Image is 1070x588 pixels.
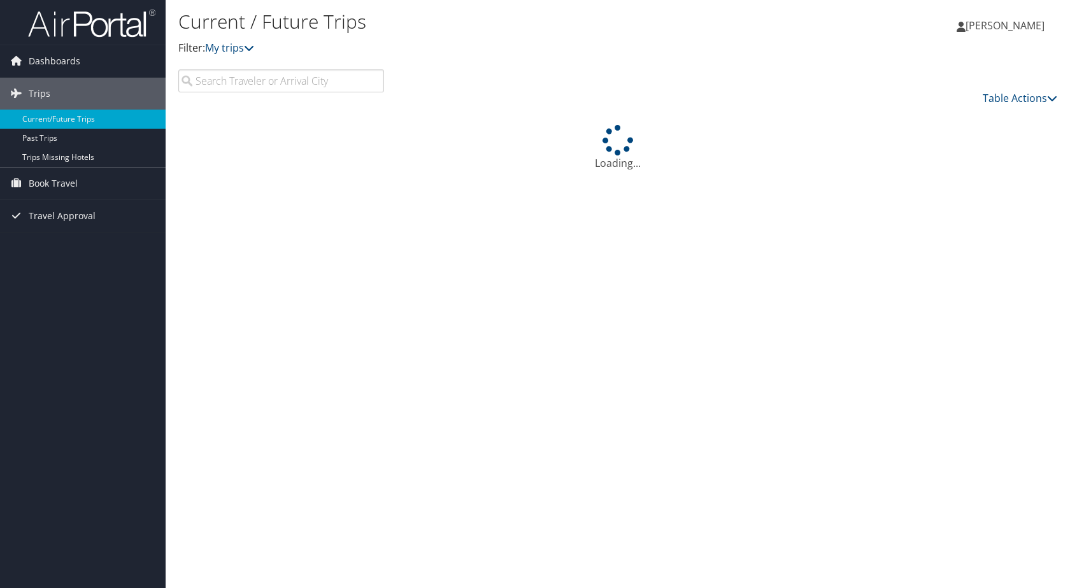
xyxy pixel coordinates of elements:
[29,200,96,232] span: Travel Approval
[205,41,254,55] a: My trips
[983,91,1057,105] a: Table Actions
[178,8,764,35] h1: Current / Future Trips
[178,40,764,57] p: Filter:
[178,125,1057,171] div: Loading...
[178,69,384,92] input: Search Traveler or Arrival City
[957,6,1057,45] a: [PERSON_NAME]
[29,168,78,199] span: Book Travel
[29,45,80,77] span: Dashboards
[29,78,50,110] span: Trips
[966,18,1045,32] span: [PERSON_NAME]
[28,8,155,38] img: airportal-logo.png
